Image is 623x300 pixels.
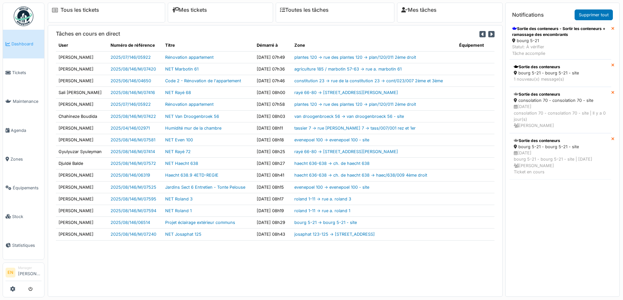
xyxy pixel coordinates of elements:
a: 2025/08/146/06514 [111,220,150,225]
div: Sortie des conteneurs [514,91,607,97]
li: EN [6,268,15,277]
a: Toutes les tâches [280,7,329,13]
th: Zone [292,39,457,51]
td: [PERSON_NAME] [56,134,108,146]
a: NET Roland 3 [165,197,193,201]
div: bourg 5-21 - bourg 5-21 - site [514,144,607,150]
a: Équipements [3,173,44,202]
td: [DATE] 07h46 [254,75,292,87]
a: haecht 636-638 -> ch. de haecht 638 -> haec/638/009 4ème droit [294,173,427,178]
a: Sortie des conteneurs bourg 5-21 - bourg 5-21 - site [DATE]bourg 5-21 - bourg 5-21 - site | [DATE... [510,133,611,180]
a: 2025/08/146/M/07525 [111,185,156,190]
td: [PERSON_NAME] [56,193,108,205]
td: [DATE] 08h00 [254,87,292,99]
a: 2025/07/146/05922 [111,102,151,107]
td: [DATE] 08h41 [254,169,292,181]
a: 2025/06/146/04650 [111,78,151,83]
div: [DATE] consolation 70 - consolation 70 - site | Il y a 0 jour(s) [PERSON_NAME] [514,103,607,129]
a: Humidité mur de la chambre [165,126,221,131]
span: Dashboard [11,41,42,47]
td: [PERSON_NAME] [56,63,108,75]
img: Badge_color-CXgf-gQk.svg [14,7,33,26]
td: [PERSON_NAME] [56,217,108,229]
a: 2025/08/146/M/07416 [111,90,155,95]
div: consolation 70 - consolation 70 - site [514,97,607,103]
a: Haecht 638.9 4ETD-REGIE [165,173,218,178]
td: [DATE] 07h36 [254,63,292,75]
div: Sortie des conteneurs [514,64,607,70]
td: Djuldé Balde [56,158,108,169]
td: [PERSON_NAME] [56,205,108,217]
a: NET Even 100 [165,137,193,142]
a: NET Rayé 68 [165,90,191,95]
a: 2025/08/146/06319 [111,173,150,178]
a: Zones [3,145,44,173]
a: NET Marbotin 61 [165,67,199,71]
a: NET Rayé 72 [165,149,191,154]
td: [PERSON_NAME] [56,181,108,193]
a: plantes 120 -> rue des plantes 120 -> plan/120/011 2ème droit [294,55,416,60]
a: 2025/08/146/M/07595 [111,197,156,201]
a: Rénovation appartement [165,102,214,107]
a: 2025/08/146/M/07581 [111,137,155,142]
a: Rénovation appartement [165,55,214,60]
div: bourg 5-21 [512,38,609,44]
span: Maintenance [13,98,42,104]
td: [PERSON_NAME] [56,99,108,110]
div: bourg 5-21 - bourg 5-21 - site [514,70,607,76]
td: [DATE] 08h19 [254,205,292,217]
td: [PERSON_NAME] [56,75,108,87]
td: [DATE] 07h58 [254,99,292,110]
a: Jardins Sect 6 Entretien - Tonte Pelouse [165,185,245,190]
th: Démarré à [254,39,292,51]
a: Projet éclairage extérieur communs [165,220,235,225]
a: Sortie des conteneurs bourg 5-21 - bourg 5-21 - site 1 nouveau(x) message(s) [510,59,611,87]
td: [DATE] 08h17 [254,193,292,205]
a: van droogenbroeck 56 -> van droogenbroeck 56 - site [294,114,404,119]
td: [DATE] 08h11 [254,122,292,134]
th: Équipement [457,39,494,51]
a: 2025/08/146/M/07414 [111,149,155,154]
a: Mes tâches [401,7,437,13]
h6: Tâches en cours en direct [56,31,120,37]
div: Manager [18,265,42,270]
a: NET Josaphat 125 [165,232,201,237]
a: NET Haecht 638 [165,161,198,166]
a: Sortie des conteneurs consolation 70 - consolation 70 - site [DATE]consolation 70 - consolation 7... [510,87,611,133]
a: Mes tickets [172,7,207,13]
td: [DATE] 08h43 [254,229,292,240]
a: 2025/07/146/05922 [111,55,151,60]
a: evenepoel 100 -> evenepoel 100 - site [294,185,369,190]
a: rayé 66-80 -> [STREET_ADDRESS][PERSON_NAME] [294,90,398,95]
div: [DATE] bourg 5-21 - bourg 5-21 - site | [DATE] [PERSON_NAME] Ticket en cours [514,150,607,175]
a: Dashboard [3,30,44,58]
td: [DATE] 07h49 [254,51,292,63]
a: Maintenance [3,87,44,116]
a: roland 1-11 -> rue a. roland 1 [294,208,350,213]
span: Équipements [13,185,42,191]
td: [DATE] 08h27 [254,158,292,169]
span: Agenda [11,127,42,134]
span: Zones [10,156,42,162]
td: [PERSON_NAME] [56,169,108,181]
span: Statistiques [12,242,42,248]
a: Stock [3,202,44,231]
div: Statut: À vérifier Tâche accomplie [512,44,609,56]
td: [DATE] 08h15 [254,181,292,193]
h6: Notifications [512,12,544,18]
td: [DATE] 08h03 [254,110,292,122]
a: Tickets [3,58,44,87]
a: 2025/08/146/M/07240 [111,232,156,237]
a: 2025/08/146/M/07594 [111,208,156,213]
a: NET Van Droogenbroek 56 [165,114,219,119]
a: 2025/04/146/02971 [111,126,150,131]
span: translation missing: fr.shared.user [59,43,68,48]
div: 1 nouveau(x) message(s) [514,76,607,82]
a: Tous les tickets [61,7,99,13]
a: tassier 7 -> rue [PERSON_NAME] 7 -> tass/007/001 rez et 1er [294,126,416,131]
span: Tickets [12,70,42,76]
td: [DATE] 08h25 [254,146,292,158]
li: [PERSON_NAME] [18,265,42,279]
td: Gyulyuzar Syuleyman [56,146,108,158]
a: NET Roland 1 [165,208,192,213]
